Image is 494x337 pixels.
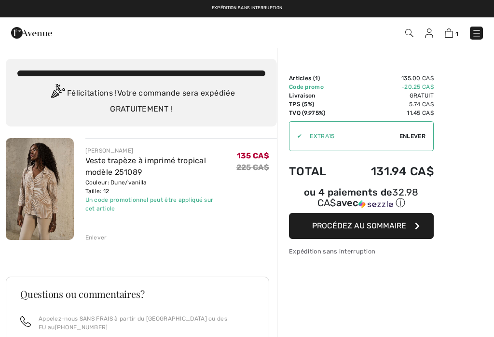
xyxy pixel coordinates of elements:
[343,155,434,188] td: 131.94 CA$
[312,221,406,230] span: Procédez au sommaire
[405,29,413,37] img: Recherche
[289,109,343,117] td: TVQ (9.975%)
[85,196,236,213] div: Un code promotionnel peut être appliqué sur cet article
[237,151,269,160] span: 135 CA$
[289,91,343,100] td: Livraison
[472,28,481,38] img: Menu
[85,156,206,177] a: Veste trapèze à imprimé tropical modèle 251089
[445,27,458,39] a: 1
[425,28,433,38] img: Mes infos
[289,132,302,140] div: ✔
[289,83,343,91] td: Code promo
[343,109,434,117] td: 11.45 CA$
[6,138,74,240] img: Veste trapèze à imprimé tropical modèle 251089
[20,316,31,327] img: call
[343,83,434,91] td: -20.25 CA$
[236,163,269,172] s: 225 CA$
[55,324,108,331] a: [PHONE_NUMBER]
[39,314,255,332] p: Appelez-nous SANS FRAIS à partir du [GEOGRAPHIC_DATA] ou des EU au
[399,132,425,140] span: Enlever
[343,74,434,83] td: 135.00 CA$
[358,200,393,209] img: Sezzle
[11,28,52,37] a: 1ère Avenue
[11,23,52,42] img: 1ère Avenue
[85,233,107,242] div: Enlever
[455,30,458,38] span: 1
[289,74,343,83] td: Articles ( )
[445,28,453,38] img: Panier d'achat
[17,84,265,115] div: Félicitations ! Votre commande sera expédiée GRATUITEMENT !
[289,155,343,188] td: Total
[302,122,399,151] input: Code promo
[315,75,318,82] span: 1
[289,213,434,239] button: Procédez au sommaire
[289,100,343,109] td: TPS (5%)
[85,146,236,155] div: [PERSON_NAME]
[289,247,434,256] div: Expédition sans interruption
[317,186,419,209] span: 32.98 CA$
[20,289,255,299] h3: Questions ou commentaires?
[85,178,236,196] div: Couleur: Dune/vanilla Taille: 12
[48,84,67,103] img: Congratulation2.svg
[289,188,434,210] div: ou 4 paiements de avec
[343,100,434,109] td: 5.74 CA$
[289,188,434,213] div: ou 4 paiements de32.98 CA$avecSezzle Cliquez pour en savoir plus sur Sezzle
[343,91,434,100] td: Gratuit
